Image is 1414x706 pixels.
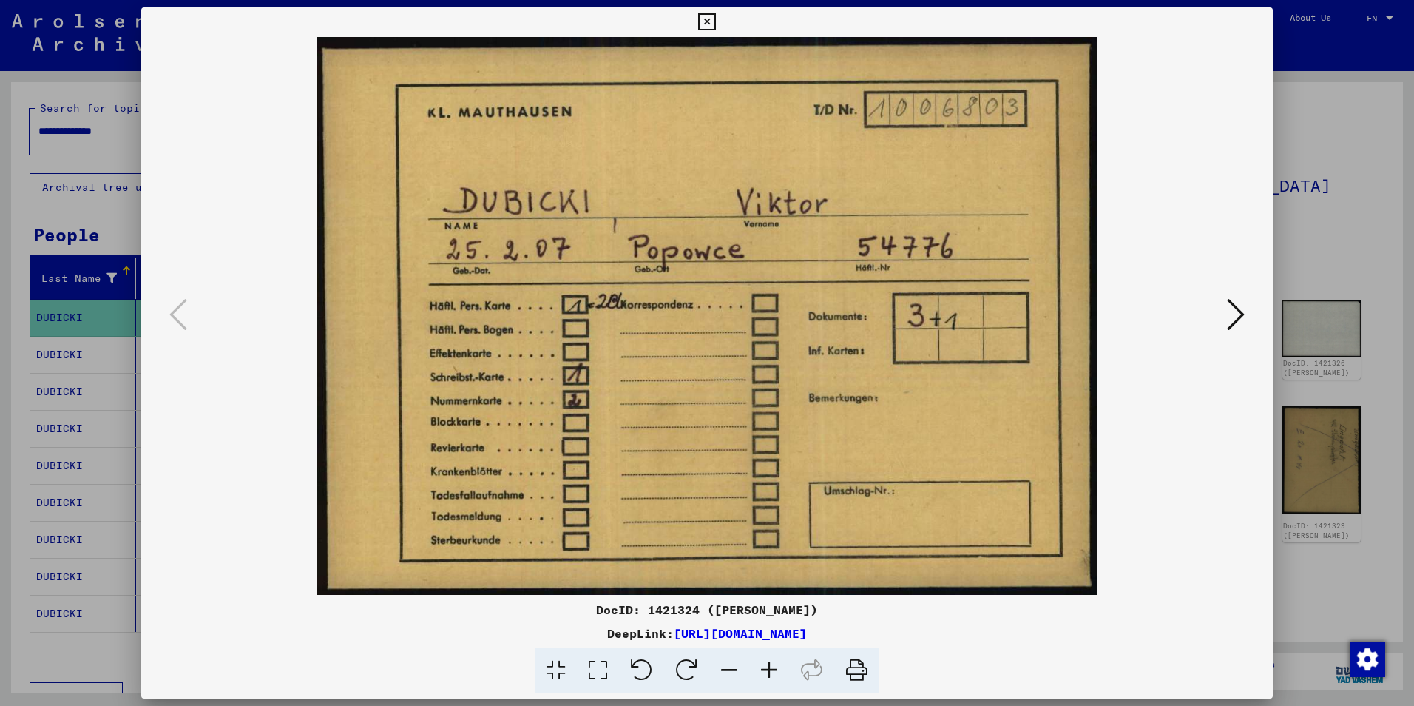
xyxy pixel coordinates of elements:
img: Change consent [1350,642,1385,677]
div: DeepLink: [141,625,1273,642]
div: Change consent [1349,641,1384,676]
img: 001.jpg [192,37,1222,595]
a: [URL][DOMAIN_NAME] [674,626,807,641]
div: DocID: 1421324 ([PERSON_NAME]) [141,601,1273,619]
